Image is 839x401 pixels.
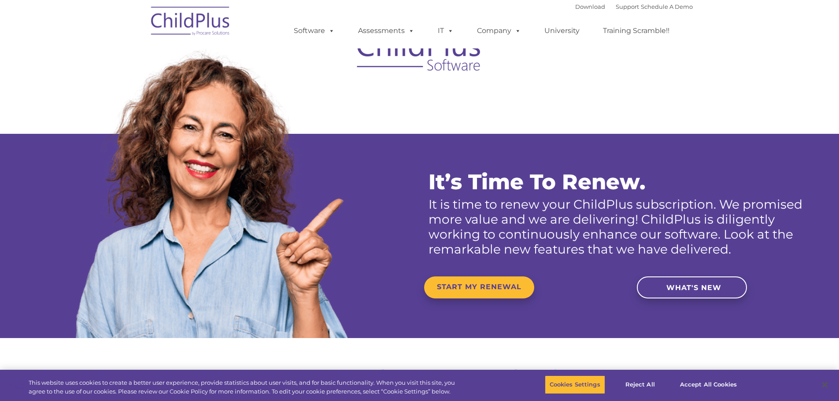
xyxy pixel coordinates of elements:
[155,364,684,390] p: READY TO RENEW NOW?
[594,22,678,40] a: Training Scramble!!
[429,22,462,40] a: IT
[545,375,605,394] button: Cookies Settings
[637,276,747,298] a: WHAT'S NEW
[29,379,462,396] div: This website uses cookies to create a better user experience, provide statistics about user visit...
[815,375,835,394] button: Close
[575,3,605,10] a: Download
[424,276,534,298] a: START MY RENEWAL
[666,283,721,292] span: WHAT'S NEW
[285,22,344,40] a: Software
[641,3,693,10] a: Schedule A Demo
[437,283,521,291] span: START MY RENEWAL
[468,22,530,40] a: Company
[575,3,693,10] font: |
[675,375,742,394] button: Accept All Cookies
[349,22,423,40] a: Assessments
[616,3,639,10] a: Support
[429,169,824,195] p: It’s Time To Renew.
[613,375,668,394] button: Reject All
[429,197,824,257] p: It is time to renew your ChildPlus subscription. We promised more value and we are delivering! Ch...
[536,22,588,40] a: University
[147,0,235,44] img: ChildPlus by Procare Solutions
